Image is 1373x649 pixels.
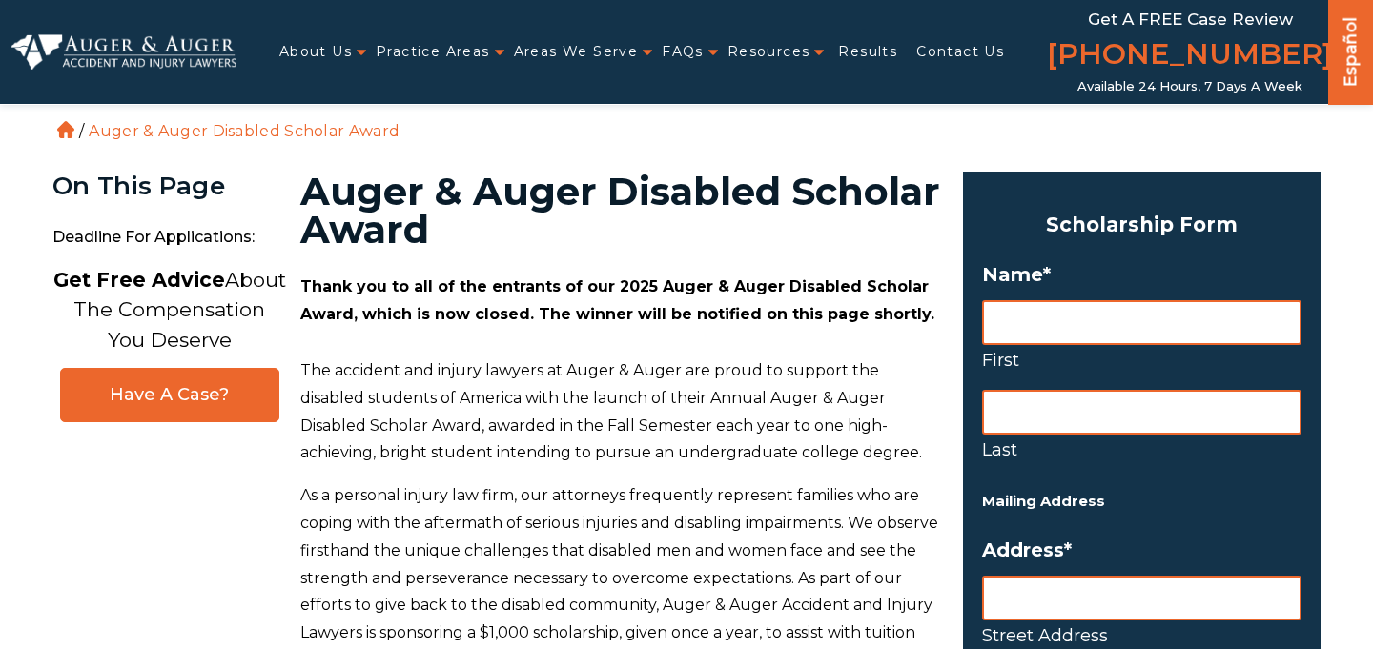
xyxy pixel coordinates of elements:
[1047,33,1333,79] a: [PHONE_NUMBER]
[982,207,1301,243] h3: Scholarship Form
[376,32,490,71] a: Practice Areas
[982,435,1301,465] label: Last
[11,34,236,69] img: Auger & Auger Accident and Injury Lawyers Logo
[53,265,286,355] p: About The Compensation You Deserve
[514,32,639,71] a: Areas We Serve
[84,122,404,140] li: Auger & Auger Disabled Scholar Award
[300,357,940,467] p: The accident and injury lawyers at Auger & Auger are proud to support the disabled students of Am...
[916,32,1004,71] a: Contact Us
[727,32,810,71] a: Resources
[52,218,286,257] span: Deadline for Applications:
[57,121,74,138] a: Home
[53,268,225,292] strong: Get Free Advice
[662,32,704,71] a: FAQs
[1077,79,1302,94] span: Available 24 Hours, 7 Days a Week
[982,538,1301,561] label: Address
[1088,10,1293,29] span: Get a FREE Case Review
[279,32,352,71] a: About Us
[52,172,286,200] div: On This Page
[60,368,279,422] a: Have A Case?
[80,384,259,406] span: Have A Case?
[838,32,897,71] a: Results
[982,489,1301,515] h5: Mailing Address
[982,263,1301,286] label: Name
[300,172,940,249] h1: Auger & Auger Disabled Scholar Award
[300,277,934,323] strong: Thank you to all of the entrants of our 2025 Auger & Auger Disabled Scholar Award, which is now c...
[982,345,1301,375] label: First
